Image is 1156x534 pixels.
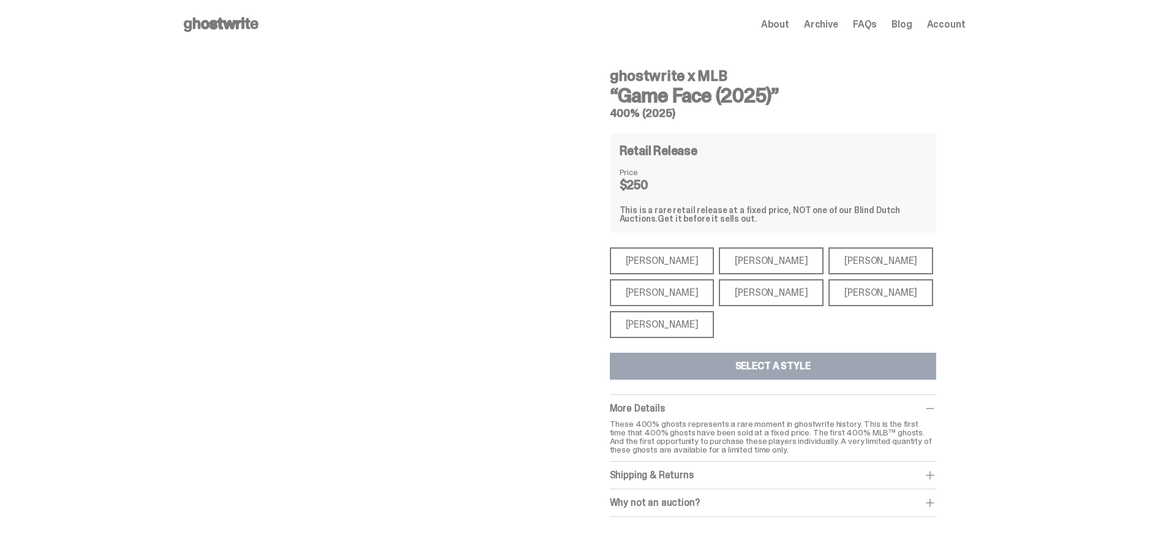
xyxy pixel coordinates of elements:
dd: $250 [620,179,681,191]
a: Account [927,20,966,29]
a: FAQs [853,20,877,29]
a: Blog [891,20,912,29]
div: Why not an auction? [610,497,936,509]
button: Select a Style [610,353,936,380]
h3: “Game Face (2025)” [610,86,936,105]
div: [PERSON_NAME] [719,279,824,306]
div: Shipping & Returns [610,469,936,481]
dt: Price [620,168,681,176]
div: [PERSON_NAME] [610,311,715,338]
div: [PERSON_NAME] [719,247,824,274]
p: These 400% ghosts represents a rare moment in ghostwrite history. This is the first time that 400... [610,419,936,454]
div: [PERSON_NAME] [610,279,715,306]
a: About [761,20,789,29]
span: Get it before it sells out. [658,213,757,224]
div: [PERSON_NAME] [610,247,715,274]
h5: 400% (2025) [610,108,936,119]
div: Select a Style [735,361,811,371]
span: More Details [610,402,665,415]
div: [PERSON_NAME] [828,247,933,274]
h4: Retail Release [620,145,697,157]
div: This is a rare retail release at a fixed price, NOT one of our Blind Dutch Auctions. [620,206,926,223]
a: Archive [804,20,838,29]
div: [PERSON_NAME] [828,279,933,306]
h4: ghostwrite x MLB [610,69,936,83]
